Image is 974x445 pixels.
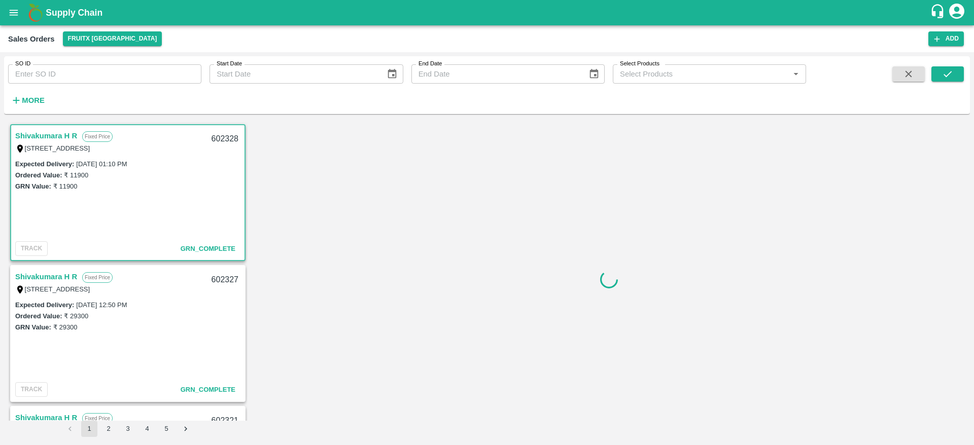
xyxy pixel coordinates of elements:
label: Select Products [620,60,659,68]
label: Ordered Value: [15,171,62,179]
label: [STREET_ADDRESS] [25,285,90,293]
b: Supply Chain [46,8,102,18]
span: GRN_Complete [181,245,235,252]
label: Expected Delivery : [15,301,74,309]
button: Go to page 5 [158,421,175,437]
button: More [8,92,47,109]
div: 602328 [205,127,245,151]
div: 602327 [205,268,245,292]
label: End Date [419,60,442,68]
label: [DATE] 01:10 PM [76,160,127,168]
button: open drawer [2,1,25,24]
div: Sales Orders [8,32,55,46]
span: GRN_Complete [181,386,235,393]
input: Enter SO ID [8,64,201,84]
button: Go to page 2 [100,421,117,437]
label: ₹ 11900 [64,171,88,179]
button: page 1 [81,421,97,437]
p: Fixed Price [82,413,113,424]
button: Select DC [63,31,162,46]
button: Go to next page [178,421,194,437]
button: Add [928,31,964,46]
input: Select Products [616,67,786,81]
label: Start Date [217,60,242,68]
a: Shivakumara H R [15,129,77,142]
strong: More [22,96,45,104]
button: Open [789,67,803,81]
p: Fixed Price [82,272,113,283]
button: Choose date [584,64,604,84]
a: Supply Chain [46,6,930,20]
a: Shivakumara H R [15,270,77,283]
label: GRN Value: [15,323,51,331]
input: Start Date [210,64,378,84]
button: Choose date [382,64,402,84]
label: Expected Delivery : [15,160,74,168]
button: Go to page 3 [120,421,136,437]
label: ₹ 29300 [53,323,78,331]
label: ₹ 11900 [53,182,78,190]
label: [STREET_ADDRESS] [25,144,90,152]
label: ₹ 29300 [64,312,88,320]
div: customer-support [930,4,948,22]
button: Go to page 4 [139,421,155,437]
label: [DATE] 12:50 PM [76,301,127,309]
div: 602321 [205,409,245,433]
input: End Date [411,64,580,84]
label: SO ID [15,60,30,68]
img: logo [25,3,46,23]
nav: pagination navigation [60,421,195,437]
label: GRN Value: [15,182,51,190]
a: Shivakumara H R [15,411,77,424]
label: Ordered Value: [15,312,62,320]
p: Fixed Price [82,131,113,142]
div: account of current user [948,2,966,23]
